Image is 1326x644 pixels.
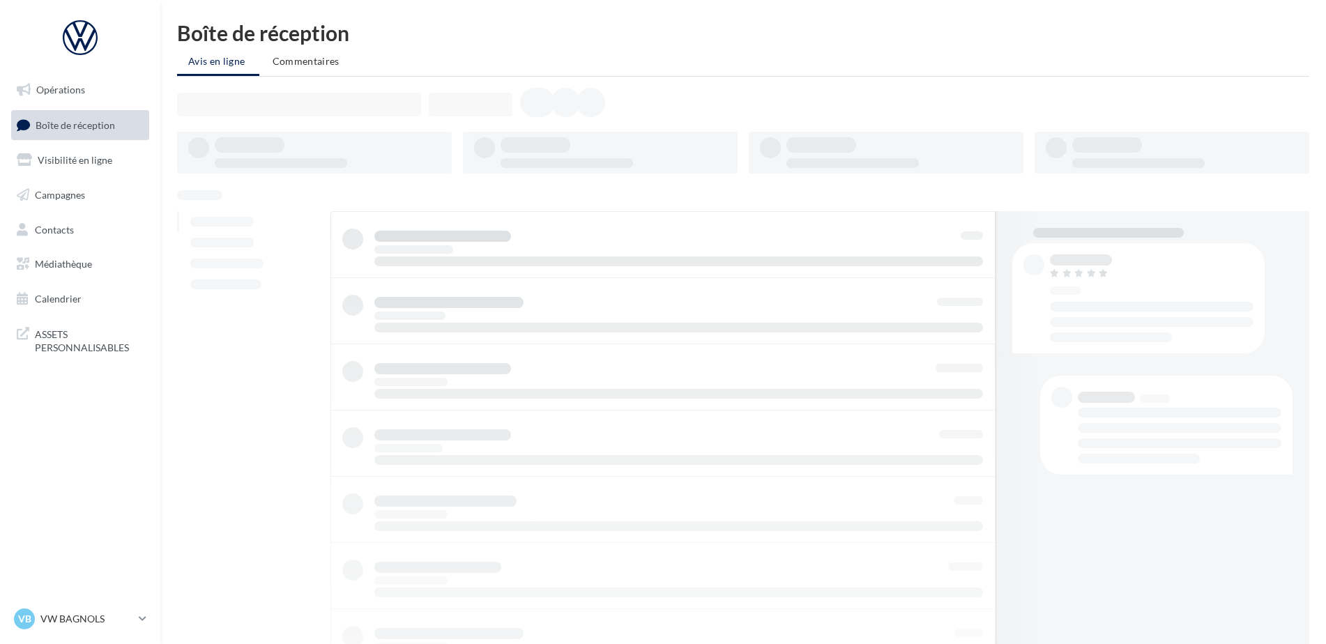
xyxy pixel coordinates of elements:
[35,189,85,201] span: Campagnes
[11,606,149,632] a: VB VW BAGNOLS
[35,258,92,270] span: Médiathèque
[35,223,74,235] span: Contacts
[177,22,1309,43] div: Boîte de réception
[273,55,340,67] span: Commentaires
[35,293,82,305] span: Calendrier
[8,215,152,245] a: Contacts
[36,118,115,130] span: Boîte de réception
[8,319,152,360] a: ASSETS PERSONNALISABLES
[35,325,144,355] span: ASSETS PERSONNALISABLES
[40,612,133,626] p: VW BAGNOLS
[18,612,31,626] span: VB
[36,84,85,95] span: Opérations
[8,250,152,279] a: Médiathèque
[8,110,152,140] a: Boîte de réception
[8,75,152,105] a: Opérations
[8,284,152,314] a: Calendrier
[8,181,152,210] a: Campagnes
[38,154,112,166] span: Visibilité en ligne
[8,146,152,175] a: Visibilité en ligne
